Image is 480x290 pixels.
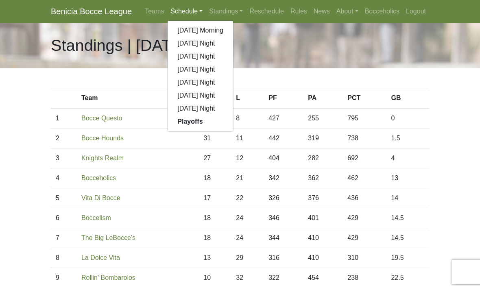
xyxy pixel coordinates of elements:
a: Bocceholics [362,3,403,20]
td: 401 [303,208,343,228]
td: 238 [343,268,386,288]
td: 12 [231,148,264,168]
td: 282 [303,148,343,168]
td: 738 [343,129,386,148]
a: Rules [287,3,310,20]
a: Bocce Hounds [81,135,124,142]
td: 8 [231,108,264,129]
a: [DATE] Night [168,50,233,63]
a: Vita Di Bocce [81,194,120,201]
th: PCT [343,88,386,109]
td: 24 [231,208,264,228]
td: 342 [264,168,303,188]
th: Team [76,88,199,109]
td: 29 [231,248,264,268]
td: 11 [231,129,264,148]
td: 27 [199,148,231,168]
a: Schedule [167,3,206,20]
a: Teams [142,3,167,20]
td: 7 [51,228,76,248]
a: [DATE] Night [168,37,233,50]
td: 316 [264,248,303,268]
td: 9 [51,268,76,288]
td: 427 [264,108,303,129]
th: PA [303,88,343,109]
a: The Big LeBocce's [81,234,135,241]
td: 436 [343,188,386,208]
td: 14 [386,188,429,208]
a: Boccelism [81,214,111,221]
td: 2 [51,129,76,148]
a: [DATE] Night [168,76,233,89]
th: GB [386,88,429,109]
td: 10 [199,268,231,288]
td: 462 [343,168,386,188]
a: Standings [206,3,246,20]
a: [DATE] Night [168,89,233,102]
th: L [231,88,264,109]
td: 1 [51,108,76,129]
td: 429 [343,208,386,228]
td: 429 [343,228,386,248]
td: 326 [264,188,303,208]
td: 376 [303,188,343,208]
td: 14.5 [386,228,429,248]
td: 22 [231,188,264,208]
strong: Playoffs [177,118,203,125]
td: 13 [199,248,231,268]
a: Benicia Bocce League [51,3,132,20]
td: 5 [51,188,76,208]
td: 1.5 [386,129,429,148]
a: La Dolce Vita [81,254,120,261]
td: 410 [303,228,343,248]
td: 795 [343,108,386,129]
a: News [310,3,333,20]
td: 19.5 [386,248,429,268]
td: 322 [264,268,303,288]
a: Playoffs [168,115,233,128]
a: Bocceholics [81,174,116,181]
a: Bocce Questo [81,115,122,122]
td: 3 [51,148,76,168]
a: [DATE] Night [168,102,233,115]
td: 404 [264,148,303,168]
a: Knights Realm [81,155,124,161]
td: 21 [231,168,264,188]
a: [DATE] Night [168,63,233,76]
td: 22.5 [386,268,429,288]
a: Reschedule [246,3,287,20]
td: 362 [303,168,343,188]
td: 8 [51,248,76,268]
div: Schedule [167,20,233,132]
a: Logout [403,3,429,20]
td: 13 [386,168,429,188]
td: 6 [51,208,76,228]
td: 692 [343,148,386,168]
th: PF [264,88,303,109]
td: 4 [51,168,76,188]
td: 442 [264,129,303,148]
td: 31 [199,129,231,148]
a: [DATE] Morning [168,24,233,37]
td: 18 [199,208,231,228]
td: 319 [303,129,343,148]
td: 17 [199,188,231,208]
td: 32 [231,268,264,288]
a: About [333,3,362,20]
td: 346 [264,208,303,228]
td: 24 [231,228,264,248]
h1: Standings | [DATE] Night [51,36,229,55]
td: 410 [303,248,343,268]
td: 18 [199,168,231,188]
a: Rollin' Bombarolos [81,274,135,281]
td: 14.5 [386,208,429,228]
td: 310 [343,248,386,268]
td: 344 [264,228,303,248]
td: 4 [386,148,429,168]
td: 454 [303,268,343,288]
td: 18 [199,228,231,248]
td: 0 [386,108,429,129]
td: 255 [303,108,343,129]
